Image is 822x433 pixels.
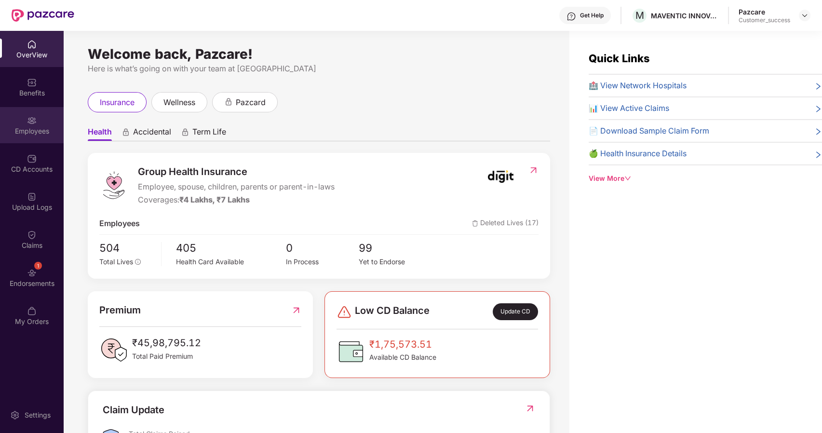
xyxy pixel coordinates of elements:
img: svg+xml;base64,PHN2ZyBpZD0iRHJvcGRvd24tMzJ4MzIiIHhtbG5zPSJodHRwOi8vd3d3LnczLm9yZy8yMDAwL3N2ZyIgd2... [801,12,809,19]
span: Premium [99,303,141,318]
img: New Pazcare Logo [12,9,74,22]
span: Accidental [133,127,171,141]
img: deleteIcon [472,220,478,227]
span: Group Health Insurance [138,164,335,179]
img: svg+xml;base64,PHN2ZyBpZD0iU2V0dGluZy0yMHgyMCIgeG1sbnM9Imh0dHA6Ly93d3cudzMub3JnLzIwMDAvc3ZnIiB3aW... [10,410,20,420]
div: Update CD [493,303,538,320]
span: 0 [285,240,359,257]
span: 📄 Download Sample Claim Form [589,125,709,137]
span: 📊 View Active Claims [589,102,669,114]
div: Here is what’s going on with your team at [GEOGRAPHIC_DATA] [88,63,550,75]
div: MAVENTIC INNOVATIVE SOLUTIONS PRIVATE LIMITED [651,11,718,20]
div: Claim Update [103,403,164,418]
span: Health [88,127,112,141]
img: svg+xml;base64,PHN2ZyBpZD0iRW5kb3JzZW1lbnRzIiB4bWxucz0iaHR0cDovL3d3dy53My5vcmcvMjAwMC9zdmciIHdpZH... [27,268,37,278]
img: svg+xml;base64,PHN2ZyBpZD0iRGFuZ2VyLTMyeDMyIiB4bWxucz0iaHR0cDovL3d3dy53My5vcmcvMjAwMC9zdmciIHdpZH... [337,304,352,320]
span: 99 [359,240,432,257]
span: right [814,104,822,114]
img: svg+xml;base64,PHN2ZyBpZD0iRW1wbG95ZWVzIiB4bWxucz0iaHR0cDovL3d3dy53My5vcmcvMjAwMC9zdmciIHdpZHRoPS... [27,116,37,125]
span: Available CD Balance [369,352,436,363]
div: animation [121,128,130,136]
img: svg+xml;base64,PHN2ZyBpZD0iSG9tZSIgeG1sbnM9Imh0dHA6Ly93d3cudzMub3JnLzIwMDAvc3ZnIiB3aWR0aD0iMjAiIG... [27,40,37,49]
div: Customer_success [739,16,790,24]
span: pazcard [236,96,266,108]
div: Get Help [580,12,604,19]
div: animation [224,97,233,106]
span: Term Life [192,127,226,141]
img: CDBalanceIcon [337,337,365,366]
span: 405 [176,240,286,257]
span: Employee, spouse, children, parents or parent-in-laws [138,181,335,193]
span: Quick Links [589,52,650,65]
span: wellness [163,96,195,108]
div: 1 [34,262,42,270]
div: Coverages: [138,194,335,206]
div: Yet to Endorse [359,257,432,267]
div: Settings [22,410,54,420]
span: down [624,175,631,182]
span: right [814,127,822,137]
div: animation [181,128,189,136]
span: Employees [99,217,140,230]
span: Low CD Balance [355,303,430,320]
div: Welcome back, Pazcare! [88,50,550,58]
img: svg+xml;base64,PHN2ZyBpZD0iSGVscC0zMngzMiIgeG1sbnM9Imh0dHA6Ly93d3cudzMub3JnLzIwMDAvc3ZnIiB3aWR0aD... [566,12,576,21]
div: Pazcare [739,7,790,16]
div: Health Card Available [176,257,286,267]
span: M [635,10,644,21]
img: svg+xml;base64,PHN2ZyBpZD0iQ0RfQWNjb3VudHMiIGRhdGEtbmFtZT0iQ0QgQWNjb3VudHMiIHhtbG5zPSJodHRwOi8vd3... [27,154,37,163]
span: ₹4 Lakhs, ₹7 Lakhs [179,195,250,204]
span: Total Lives [99,257,133,266]
span: ₹1,75,573.51 [369,337,436,352]
span: right [814,149,822,160]
span: ₹45,98,795.12 [132,336,201,351]
div: View More [589,173,822,184]
img: RedirectIcon [291,303,301,318]
span: Deleted Lives (17) [472,217,539,230]
div: In Process [285,257,359,267]
img: svg+xml;base64,PHN2ZyBpZD0iVXBsb2FkX0xvZ3MiIGRhdGEtbmFtZT0iVXBsb2FkIExvZ3MiIHhtbG5zPSJodHRwOi8vd3... [27,192,37,202]
span: insurance [100,96,135,108]
img: insurerIcon [483,164,519,189]
img: PaidPremiumIcon [99,336,128,365]
img: svg+xml;base64,PHN2ZyBpZD0iQmVuZWZpdHMiIHhtbG5zPSJodHRwOi8vd3d3LnczLm9yZy8yMDAwL3N2ZyIgd2lkdGg9Ij... [27,78,37,87]
span: right [814,81,822,92]
img: RedirectIcon [528,165,539,175]
img: svg+xml;base64,PHN2ZyBpZD0iTXlfT3JkZXJzIiBkYXRhLW5hbWU9Ik15IE9yZGVycyIgeG1sbnM9Imh0dHA6Ly93d3cudz... [27,306,37,316]
img: RedirectIcon [525,404,535,413]
span: 504 [99,240,154,257]
span: info-circle [135,259,141,265]
span: Total Paid Premium [132,351,201,362]
img: svg+xml;base64,PHN2ZyBpZD0iQ2xhaW0iIHhtbG5zPSJodHRwOi8vd3d3LnczLm9yZy8yMDAwL3N2ZyIgd2lkdGg9IjIwIi... [27,230,37,240]
span: 🍏 Health Insurance Details [589,148,687,160]
span: 🏥 View Network Hospitals [589,80,687,92]
img: logo [99,171,128,200]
